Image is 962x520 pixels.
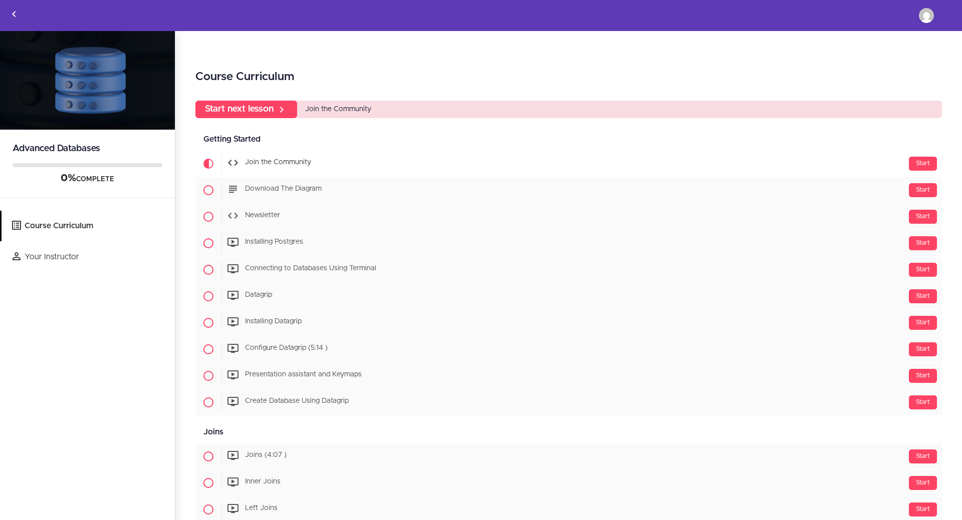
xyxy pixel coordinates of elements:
[305,106,371,113] span: Join the Community
[195,336,942,362] a: Start Configure Datagrip (5:14 )
[8,8,20,20] svg: Back to courses
[195,421,942,443] div: Joins
[909,157,937,171] div: Start
[909,395,937,409] div: Start
[195,443,942,469] a: Start Joins (4:07 )
[909,476,937,490] div: Start
[2,211,175,241] a: Course Curriculum
[909,263,937,277] div: Start
[245,452,287,459] span: Joins (4:07 )
[195,310,942,336] a: Start Installing Datagrip
[909,236,937,250] div: Start
[909,289,937,303] div: Start
[909,342,937,356] div: Start
[195,470,942,496] a: Start Inner Joins
[1,1,28,31] a: Back to courses
[195,177,942,203] a: Start Download The Diagram
[245,239,303,246] span: Installing Postgres
[195,230,942,256] a: Start Installing Postgres
[195,151,221,177] span: Current item
[245,318,302,325] span: Installing Datagrip
[195,151,942,177] a: Current item Start Join the Community
[245,478,281,485] span: Inner Joins
[13,172,162,185] div: COMPLETE
[195,257,942,283] a: Start Connecting to Databases Using Terminal
[2,242,175,272] a: Your Instructor
[919,8,934,23] img: dusan.djosic@gmail.com
[195,389,942,415] a: Start Create Database Using Datagrip
[245,212,280,219] span: Newsletter
[909,502,937,516] div: Start
[909,316,937,330] div: Start
[195,69,942,86] h2: Course Curriculum
[195,101,297,118] a: Start next lesson
[909,369,937,383] div: Start
[195,128,942,151] div: Getting Started
[245,371,362,378] span: Presentation assistant and Keymaps
[195,283,942,309] a: Start Datagrip
[195,363,942,389] a: Start Presentation assistant and Keymaps
[909,210,937,224] div: Start
[245,186,322,193] span: Download The Diagram
[245,159,311,166] span: Join the Community
[909,183,937,197] div: Start
[245,398,349,405] span: Create Database Using Datagrip
[245,292,272,299] span: Datagrip
[245,345,328,352] span: Configure Datagrip (5:14 )
[245,265,376,272] span: Connecting to Databases Using Terminal
[61,173,76,183] span: 0%
[195,204,942,230] a: Start Newsletter
[245,505,278,512] span: Left Joins
[909,449,937,463] div: Start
